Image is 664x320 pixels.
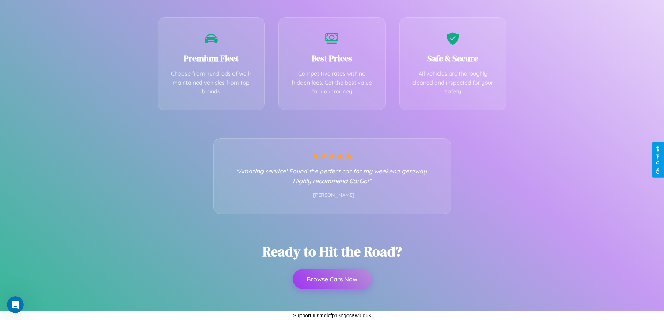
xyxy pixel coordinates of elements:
[656,146,661,174] div: Give Feedback
[228,166,437,186] p: "Amazing service! Found the perfect car for my weekend getaway. Highly recommend CarGo!"
[262,242,402,261] h2: Ready to Hit the Road?
[289,53,375,64] h3: Best Prices
[169,69,254,96] p: Choose from hundreds of well-maintained vehicles from top brands
[293,311,371,320] p: Support ID: mglcfp13ngocawl6g6k
[169,53,254,64] h3: Premium Fleet
[410,53,496,64] h3: Safe & Secure
[293,269,371,289] button: Browse Cars Now
[410,69,496,96] p: All vehicles are thoroughly cleaned and inspected for your safety
[228,191,437,200] p: - [PERSON_NAME]
[289,69,375,96] p: Competitive rates with no hidden fees. Get the best value for your money
[7,296,24,313] iframe: Intercom live chat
